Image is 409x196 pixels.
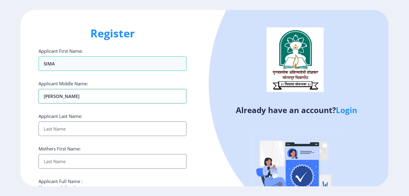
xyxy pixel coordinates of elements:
img: logo [267,27,324,92]
input: First Name [39,56,186,71]
label: Applicant Last Name: [39,113,82,119]
label: Mothers First Name: [39,146,81,152]
h4: Already have an account? [209,105,384,115]
h1: Register [39,26,186,41]
input: Last Name [39,154,186,169]
label: Applicant Middle Name: [39,81,88,87]
input: First Name [39,89,186,103]
label: Applicant Full Name : (As on marksheet) [39,178,83,190]
a: Login [336,105,357,115]
input: Last Name [39,122,186,136]
label: Applicant First Name: [39,48,83,54]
